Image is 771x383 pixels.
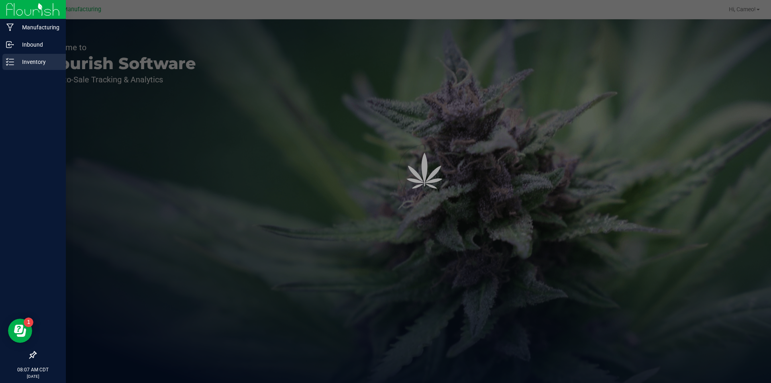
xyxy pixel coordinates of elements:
[14,40,62,49] p: Inbound
[4,366,62,373] p: 08:07 AM CDT
[8,319,32,343] iframe: Resource center
[6,41,14,49] inline-svg: Inbound
[4,373,62,379] p: [DATE]
[6,23,14,31] inline-svg: Manufacturing
[14,23,62,32] p: Manufacturing
[14,57,62,67] p: Inventory
[24,317,33,327] iframe: Resource center unread badge
[6,58,14,66] inline-svg: Inventory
